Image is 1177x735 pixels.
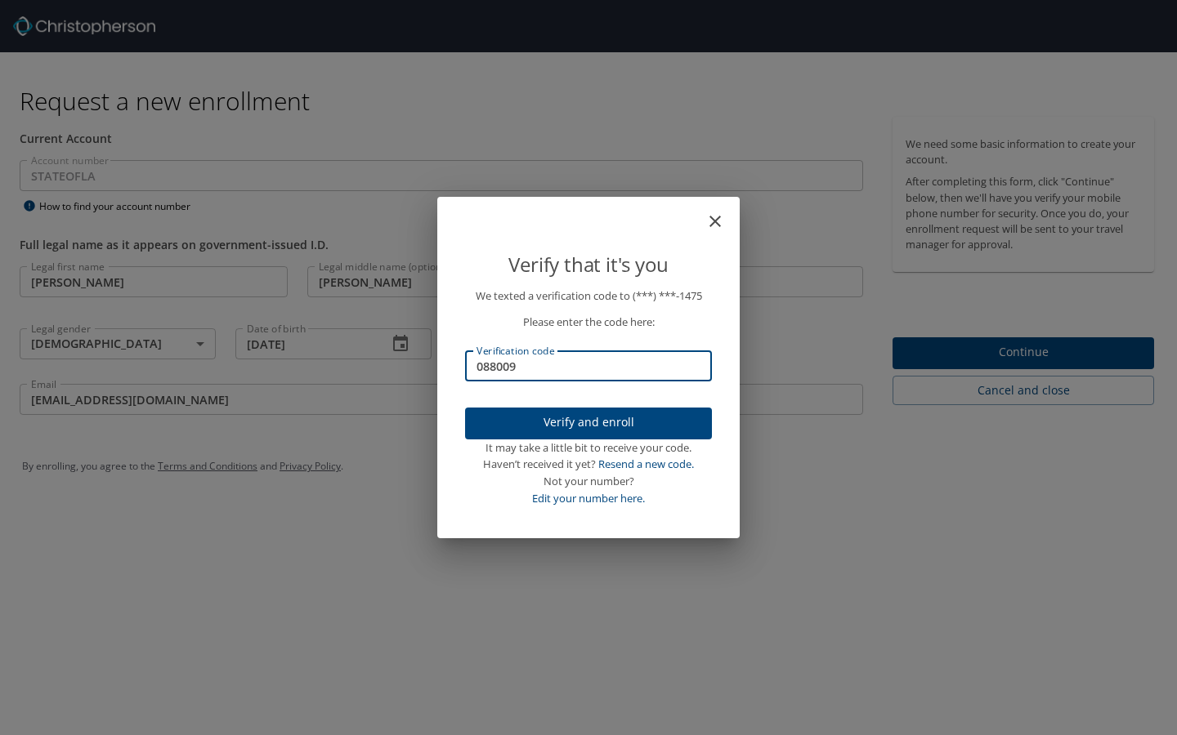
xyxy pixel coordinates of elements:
[465,473,712,490] div: Not your number?
[465,287,712,305] p: We texted a verification code to (***) ***- 1475
[465,456,712,473] div: Haven’t received it yet?
[598,457,694,471] a: Resend a new code.
[478,412,699,433] span: Verify and enroll
[465,408,712,439] button: Verify and enroll
[465,314,712,331] p: Please enter the code here:
[714,203,733,223] button: close
[465,249,712,280] p: Verify that it's you
[532,491,645,506] a: Edit your number here.
[465,439,712,457] div: It may take a little bit to receive your code.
